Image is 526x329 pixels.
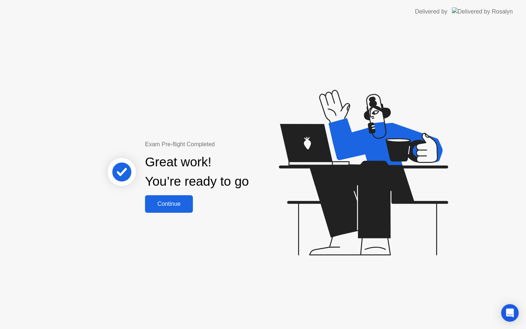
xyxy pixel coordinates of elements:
button: Continue [145,195,193,213]
div: Exam Pre-flight Completed [145,140,296,149]
div: Continue [147,201,191,207]
div: Open Intercom Messenger [501,304,519,322]
div: Delivered by [415,7,447,16]
div: Great work! You’re ready to go [145,152,249,191]
img: Delivered by Rosalyn [452,7,513,16]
